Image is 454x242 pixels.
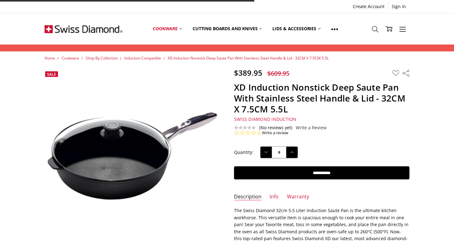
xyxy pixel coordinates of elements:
[349,2,388,11] a: Create Account
[262,130,288,136] a: Write a review
[147,15,187,43] a: Cookware
[326,15,343,43] a: Show All
[45,13,122,45] img: Free Shipping On Every Order
[259,125,292,130] span: (No reviews yet)
[86,55,118,61] a: Shop By Collection
[168,55,329,61] a: XD Induction Nonstick Deep Saute Pan With Stainless Steel Handle & Lid - 32CM X 7.5CM 5.5L
[234,116,297,122] span: Swiss Diamond Induction
[270,193,279,201] a: Info
[388,2,409,11] a: Sign In
[187,15,267,43] a: Cutting boards and knives
[62,55,79,61] a: Cookware
[124,55,161,61] a: Induction Compatible
[45,55,55,61] a: Home
[267,15,326,43] a: Lids & Accessories
[47,72,56,77] span: Sale
[234,82,409,115] h1: XD Induction Nonstick Deep Saute Pan With Stainless Steel Handle & Lid - 32CM X 7.5CM 5.5L
[234,149,253,156] label: Quantity:
[267,69,289,78] span: $609.95
[234,68,262,78] span: $389.95
[287,193,309,201] a: Warranty
[234,193,261,201] a: Description
[296,125,327,130] a: Write a Review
